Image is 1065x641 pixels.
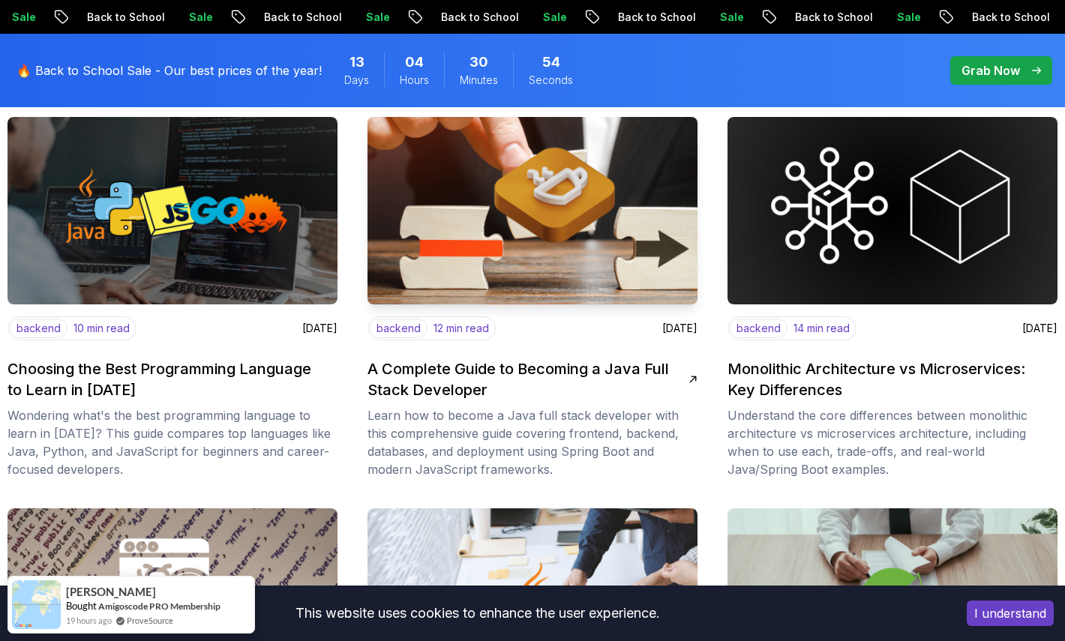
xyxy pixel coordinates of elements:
[7,117,337,304] img: image
[730,319,787,338] p: backend
[66,614,112,627] span: 19 hours ago
[66,586,156,598] span: [PERSON_NAME]
[727,406,1057,478] p: Understand the core differences between monolithic architecture vs microservices architecture, in...
[945,10,1047,25] p: Back to School
[469,52,488,73] span: 30 Minutes
[693,10,741,25] p: Sale
[7,117,337,478] a: imagebackend10 min read[DATE]Choosing the Best Programming Language to Learn in [DATE]Wondering w...
[414,10,516,25] p: Back to School
[662,321,697,336] p: [DATE]
[66,600,97,612] span: Bought
[1022,321,1057,336] p: [DATE]
[237,10,339,25] p: Back to School
[7,406,337,478] p: Wondering what's the best programming language to learn in [DATE]? This guide compares top langua...
[405,52,424,73] span: 4 Hours
[967,601,1054,626] button: Accept cookies
[793,321,850,336] p: 14 min read
[367,406,697,478] p: Learn how to become a Java full stack developer with this comprehensive guide covering frontend, ...
[10,319,67,338] p: backend
[433,321,489,336] p: 12 min read
[359,112,706,310] img: image
[727,117,1057,304] img: image
[162,10,210,25] p: Sale
[60,10,162,25] p: Back to School
[870,10,918,25] p: Sale
[127,614,173,627] a: ProveSource
[98,601,220,612] a: Amigoscode PRO Membership
[727,117,1057,478] a: imagebackend14 min read[DATE]Monolithic Architecture vs Microservices: Key DifferencesUnderstand ...
[768,10,870,25] p: Back to School
[591,10,693,25] p: Back to School
[516,10,564,25] p: Sale
[349,52,364,73] span: 13 Days
[7,358,328,400] h2: Choosing the Best Programming Language to Learn in [DATE]
[961,61,1020,79] p: Grab Now
[12,580,61,629] img: provesource social proof notification image
[339,10,387,25] p: Sale
[11,597,944,630] div: This website uses cookies to enhance the user experience.
[367,117,697,478] a: imagebackend12 min read[DATE]A Complete Guide to Becoming a Java Full Stack DeveloperLearn how to...
[370,319,427,338] p: backend
[727,358,1048,400] h2: Monolithic Architecture vs Microservices: Key Differences
[460,73,498,88] span: Minutes
[73,321,130,336] p: 10 min read
[400,73,429,88] span: Hours
[367,358,688,400] h2: A Complete Guide to Becoming a Java Full Stack Developer
[542,52,560,73] span: 54 Seconds
[344,73,369,88] span: Days
[529,73,573,88] span: Seconds
[16,61,322,79] p: 🔥 Back to School Sale - Our best prices of the year!
[302,321,337,336] p: [DATE]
